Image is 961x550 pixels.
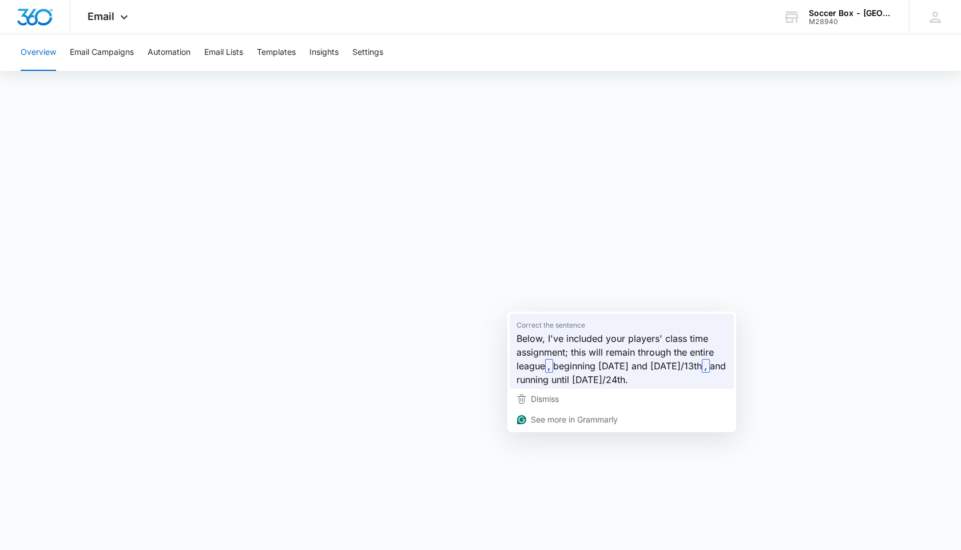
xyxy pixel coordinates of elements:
div: account name [809,9,892,18]
button: Email Campaigns [70,34,134,71]
button: Overview [21,34,56,71]
span: Email [88,10,114,22]
button: Email Lists [204,34,243,71]
button: Automation [148,34,190,71]
button: Templates [257,34,296,71]
div: account id [809,18,892,26]
button: Settings [352,34,383,71]
button: Insights [309,34,339,71]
